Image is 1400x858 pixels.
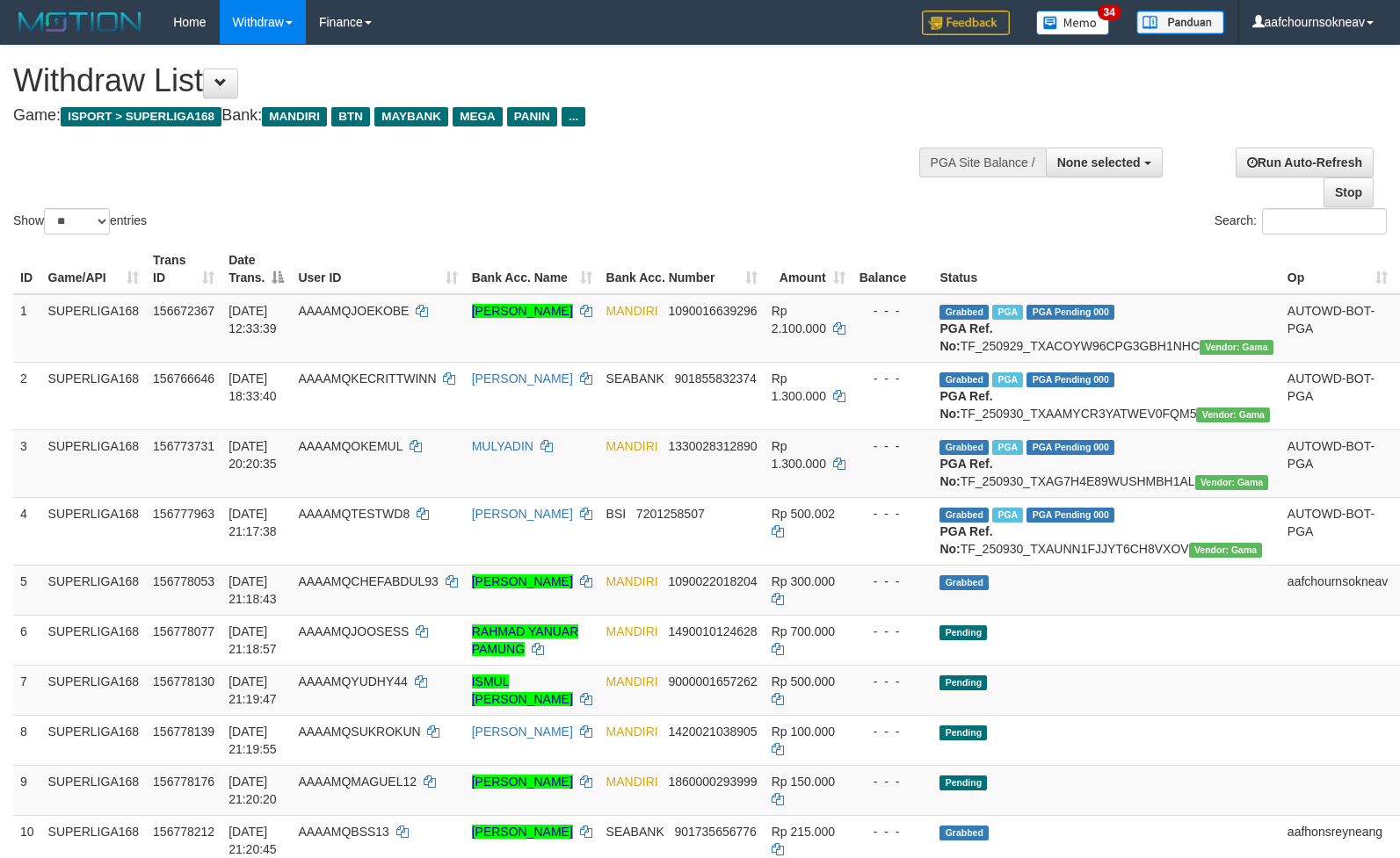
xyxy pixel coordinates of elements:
span: BSI [606,507,627,521]
th: Bank Acc. Name: activate to sort column ascending [465,244,599,294]
span: Marked by aafheankoy [992,372,1023,387]
td: 3 [13,429,41,497]
a: [PERSON_NAME] [472,825,573,839]
span: Vendor URL: https://trx31.1velocity.biz [1196,407,1270,422]
span: Rp 150.000 [772,775,835,789]
span: AAAAMQKECRITTWINN [298,371,436,386]
a: MULYADIN [472,439,533,453]
span: AAAAMQJOEKOBE [298,304,409,318]
span: Rp 700.000 [772,624,835,638]
span: SEABANK [606,825,664,839]
span: 156778176 [153,775,214,789]
span: Copy 9000001657262 to clipboard [668,674,757,689]
span: AAAAMQSUKROKUN [298,725,420,739]
h4: Game: Bank: [13,107,916,125]
th: Balance [852,244,933,294]
span: [DATE] 21:18:57 [228,624,277,656]
th: ID [13,244,41,294]
span: Grabbed [939,575,989,590]
span: Rp 1.300.000 [772,371,826,403]
span: Marked by aafmalik [992,508,1023,523]
div: - - - [860,505,926,523]
th: Op: activate to sort column ascending [1280,244,1395,294]
td: TF_250930_TXAG7H4E89WUSHMBH1AL [932,429,1280,497]
td: SUPERLIGA168 [41,665,147,715]
td: 2 [13,362,41,429]
td: 1 [13,294,41,363]
span: PGA Pending [1026,508,1114,523]
span: 156777963 [153,507,214,521]
b: PGA Ref. No: [939,389,992,421]
span: Grabbed [939,372,989,387]
div: - - - [860,723,926,740]
img: Button%20Memo.svg [1036,11,1110,35]
div: - - - [860,623,926,640]
span: Marked by aafsengchandara [992,305,1023,320]
span: 156672367 [153,304,214,318]
span: AAAAMQMAGUEL12 [298,775,417,789]
a: Run Auto-Refresh [1236,148,1374,177]
th: Trans ID: activate to sort column ascending [146,244,221,294]
span: Pending [939,775,987,790]
td: SUPERLIGA168 [41,715,147,765]
span: Rp 500.000 [772,674,835,689]
span: Grabbed [939,305,989,320]
span: Copy 901735656776 to clipboard [674,825,756,839]
td: 4 [13,497,41,565]
a: [PERSON_NAME] [472,507,573,521]
span: MANDIRI [606,624,658,638]
td: TF_250930_TXAUNN1FJJYT6CH8VXOV [932,497,1280,565]
td: TF_250930_TXAAMYCR3YATWEV0FQM5 [932,362,1280,429]
span: [DATE] 12:33:39 [228,304,277,335]
span: None selected [1057,155,1141,169]
td: SUPERLIGA168 [41,429,147,497]
span: [DATE] 21:20:20 [228,775,277,806]
a: [PERSON_NAME] [472,775,573,789]
span: Grabbed [939,440,989,455]
span: [DATE] 21:20:45 [228,825,277,856]
span: MAYBANK [374,107,448,126]
span: Rp 1.300.000 [772,439,826,471]
span: 156778053 [153,574,214,588]
span: [DATE] 18:33:40 [228,371,277,403]
td: 7 [13,665,41,715]
img: panduan.png [1136,11,1224,34]
span: [DATE] 21:19:47 [228,674,277,706]
td: aafchournsokneav [1280,565,1395,615]
span: AAAAMQTESTWD8 [298,507,410,521]
img: MOTION_logo.png [13,9,147,35]
td: AUTOWD-BOT-PGA [1280,294,1395,363]
span: BTN [331,107,370,126]
span: Marked by aafsengchandara [992,440,1023,455]
span: PANIN [507,107,557,126]
td: AUTOWD-BOT-PGA [1280,362,1395,429]
div: - - - [860,673,926,690]
input: Search: [1262,208,1387,234]
span: Pending [939,625,987,640]
span: Rp 2.100.000 [772,304,826,335]
span: MANDIRI [606,574,658,588]
td: SUPERLIGA168 [41,497,147,565]
div: - - - [860,773,926,790]
b: PGA Ref. No: [939,457,992,488]
td: 9 [13,765,41,815]
span: 156773731 [153,439,214,453]
a: [PERSON_NAME] [472,725,573,739]
label: Search: [1215,208,1387,234]
th: User ID: activate to sort column ascending [291,244,464,294]
span: MANDIRI [606,439,658,453]
span: Pending [939,725,987,740]
span: ISPORT > SUPERLIGA168 [61,107,221,126]
span: Rp 215.000 [772,825,835,839]
span: Copy 1330028312890 to clipboard [668,439,757,453]
th: Game/API: activate to sort column ascending [41,244,147,294]
img: Feedback.jpg [922,11,1010,35]
th: Amount: activate to sort column ascending [765,244,852,294]
span: Grabbed [939,508,989,523]
td: SUPERLIGA168 [41,294,147,363]
span: Vendor URL: https://trx31.1velocity.biz [1195,475,1269,490]
th: Bank Acc. Number: activate to sort column ascending [599,244,765,294]
span: MANDIRI [606,725,658,739]
span: [DATE] 21:18:43 [228,574,277,606]
a: Stop [1324,177,1374,207]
